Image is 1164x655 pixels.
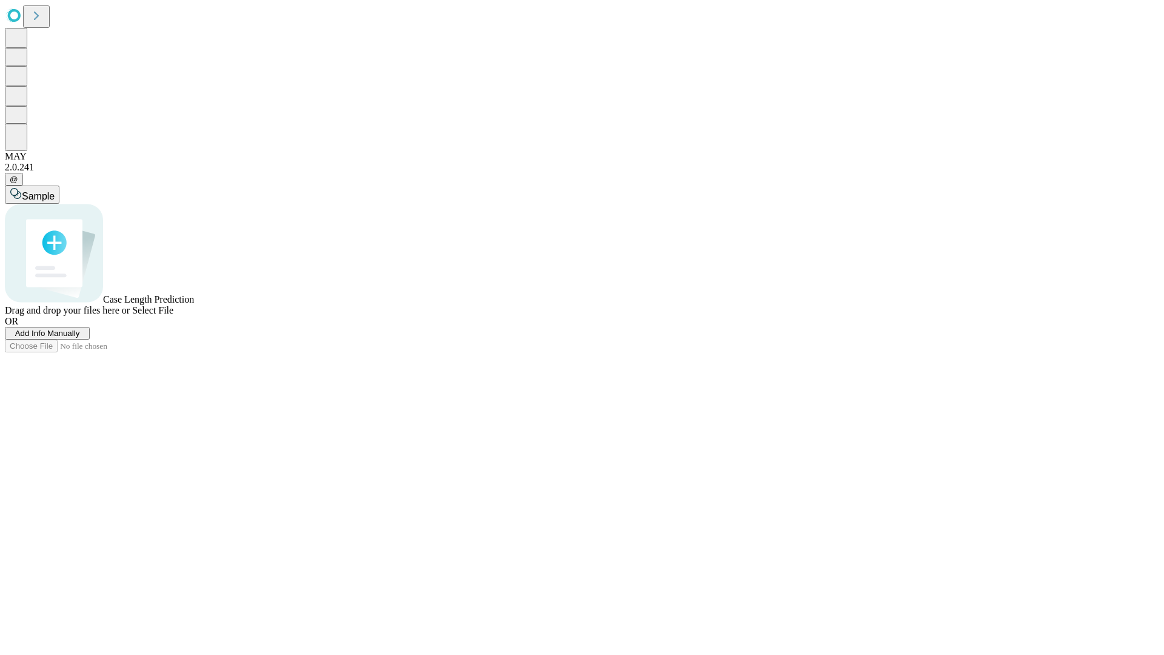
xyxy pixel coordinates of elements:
span: Add Info Manually [15,329,80,338]
div: MAY [5,151,1159,162]
span: Case Length Prediction [103,294,194,304]
span: OR [5,316,18,326]
button: Add Info Manually [5,327,90,340]
div: 2.0.241 [5,162,1159,173]
button: @ [5,173,23,186]
span: Select File [132,305,173,315]
span: Sample [22,191,55,201]
button: Sample [5,186,59,204]
span: @ [10,175,18,184]
span: Drag and drop your files here or [5,305,130,315]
